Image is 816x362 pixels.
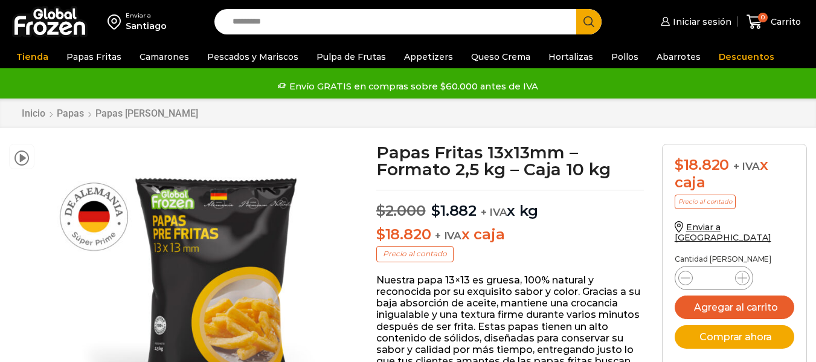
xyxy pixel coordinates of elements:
[10,45,54,68] a: Tienda
[21,108,199,119] nav: Breadcrumb
[658,10,731,34] a: Iniciar sesión
[744,8,804,36] a: 0 Carrito
[108,11,126,32] img: address-field-icon.svg
[605,45,644,68] a: Pollos
[95,108,199,119] a: Papas [PERSON_NAME]
[376,226,644,244] p: x caja
[435,230,461,242] span: + IVA
[376,144,644,178] h1: Papas Fritas 13x13mm – Formato 2,5 kg – Caja 10 kg
[201,45,304,68] a: Pescados y Mariscos
[431,202,440,219] span: $
[651,45,707,68] a: Abarrotes
[60,45,127,68] a: Papas Fritas
[376,190,644,220] p: x kg
[733,160,760,172] span: + IVA
[481,206,507,218] span: + IVA
[133,45,195,68] a: Camarones
[675,222,771,243] a: Enviar a [GEOGRAPHIC_DATA]
[675,296,794,319] button: Agregar al carrito
[713,45,780,68] a: Descuentos
[126,20,167,32] div: Santiago
[398,45,459,68] a: Appetizers
[21,108,46,119] a: Inicio
[768,16,801,28] span: Carrito
[376,246,454,262] p: Precio al contado
[376,202,385,219] span: $
[576,9,602,34] button: Search button
[675,255,794,263] p: Cantidad [PERSON_NAME]
[670,16,731,28] span: Iniciar sesión
[675,157,794,192] div: x caja
[376,225,431,243] bdi: 18.820
[702,270,725,286] input: Product quantity
[126,11,167,20] div: Enviar a
[376,202,426,219] bdi: 2.000
[675,195,736,209] p: Precio al contado
[758,13,768,22] span: 0
[56,108,85,119] a: Papas
[675,156,684,173] span: $
[310,45,392,68] a: Pulpa de Frutas
[675,156,729,173] bdi: 18.820
[675,325,794,349] button: Comprar ahora
[465,45,536,68] a: Queso Crema
[376,225,385,243] span: $
[431,202,477,219] bdi: 1.882
[542,45,599,68] a: Hortalizas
